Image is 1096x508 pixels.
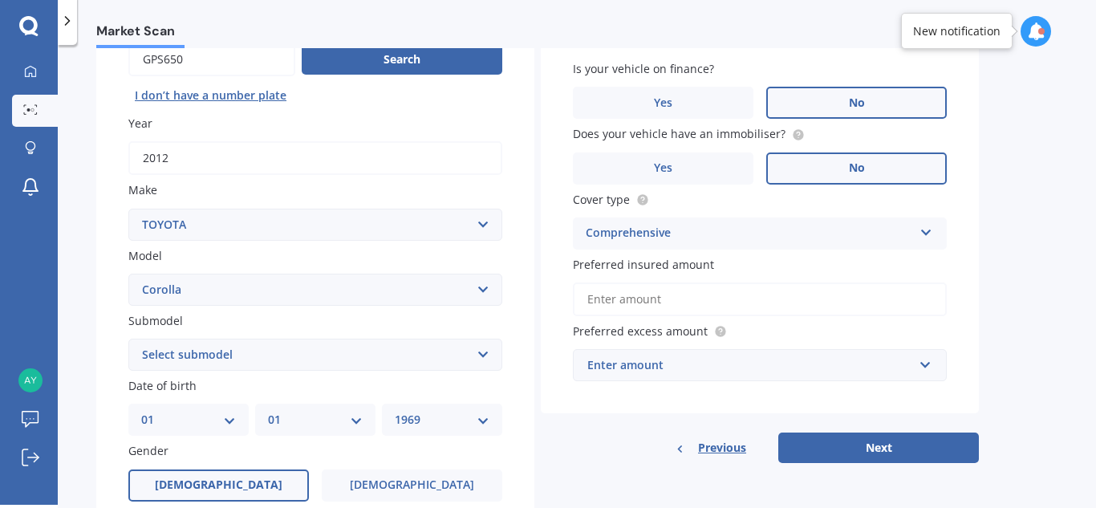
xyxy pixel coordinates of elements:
[128,83,293,108] button: I don’t have a number plate
[587,356,913,374] div: Enter amount
[573,192,630,207] span: Cover type
[573,282,947,316] input: Enter amount
[302,44,502,75] button: Search
[128,43,295,76] input: Enter plate number
[573,257,714,272] span: Preferred insured amount
[849,161,865,175] span: No
[698,436,746,460] span: Previous
[586,224,913,243] div: Comprehensive
[128,248,162,263] span: Model
[913,23,1001,39] div: New notification
[573,127,785,142] span: Does your vehicle have an immobiliser?
[18,368,43,392] img: ddfaae649f4d1c47a6111afc1ac6b8c7
[778,433,979,463] button: Next
[96,23,185,45] span: Market Scan
[654,96,672,110] span: Yes
[849,96,865,110] span: No
[573,323,708,339] span: Preferred excess amount
[128,313,183,328] span: Submodel
[128,116,152,131] span: Year
[128,141,502,175] input: YYYY
[654,161,672,175] span: Yes
[350,478,474,492] span: [DEMOGRAPHIC_DATA]
[128,183,157,198] span: Make
[155,478,282,492] span: [DEMOGRAPHIC_DATA]
[573,61,714,76] span: Is your vehicle on finance?
[128,378,197,393] span: Date of birth
[128,444,168,459] span: Gender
